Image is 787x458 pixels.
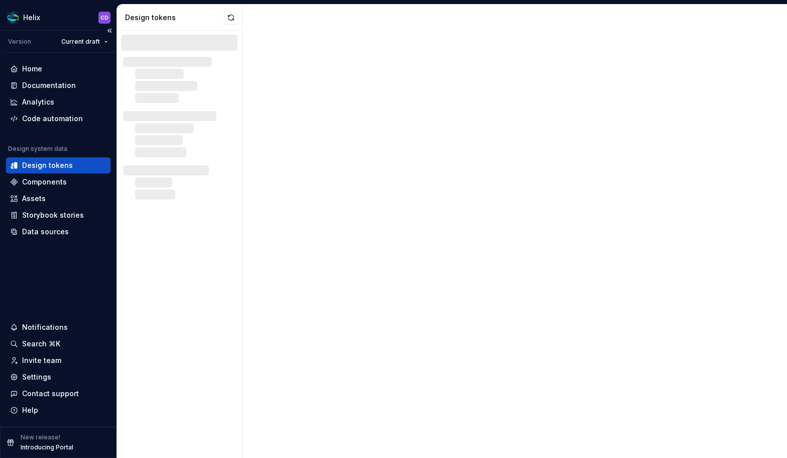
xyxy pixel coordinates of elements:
[125,13,224,23] div: Design tokens
[22,227,69,237] div: Data sources
[6,402,110,418] button: Help
[22,64,42,74] div: Home
[23,13,40,23] div: Helix
[22,194,46,204] div: Assets
[21,443,73,451] p: Introducing Portal
[102,24,117,38] button: Collapse sidebar
[6,386,110,402] button: Contact support
[6,174,110,190] a: Components
[6,224,110,240] a: Data sources
[7,12,19,24] img: f6f21888-ac52-4431-a6ea-009a12e2bf23.png
[6,191,110,207] a: Assets
[22,80,76,90] div: Documentation
[57,35,113,49] button: Current draft
[6,352,110,369] a: Invite team
[22,160,73,170] div: Design tokens
[22,322,68,332] div: Notifications
[22,177,67,187] div: Components
[2,7,115,28] button: HelixCD
[8,145,67,153] div: Design system data
[22,355,61,365] div: Invite team
[8,38,31,46] div: Version
[22,389,79,399] div: Contact support
[6,319,110,335] button: Notifications
[22,97,54,107] div: Analytics
[6,77,110,94] a: Documentation
[22,210,84,220] div: Storybook stories
[21,433,60,441] p: New release!
[22,372,51,382] div: Settings
[6,94,110,110] a: Analytics
[22,339,60,349] div: Search ⌘K
[61,38,100,46] span: Current draft
[6,111,110,127] a: Code automation
[6,157,110,173] a: Design tokens
[22,405,38,415] div: Help
[22,114,83,124] div: Code automation
[100,14,108,22] div: CD
[6,207,110,223] a: Storybook stories
[6,369,110,385] a: Settings
[6,336,110,352] button: Search ⌘K
[6,61,110,77] a: Home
